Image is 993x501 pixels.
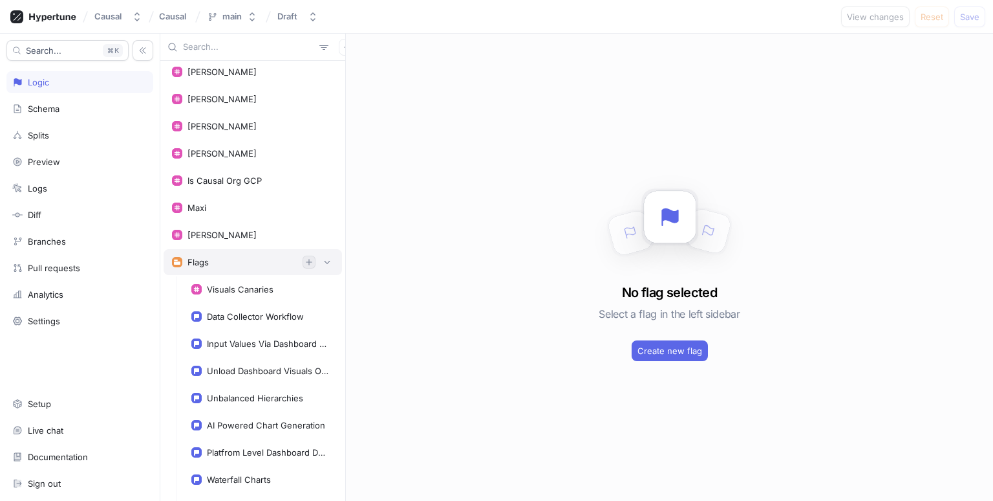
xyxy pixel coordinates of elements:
h3: No flag selected [622,283,717,302]
button: Draft [272,6,323,27]
div: Sign out [28,478,61,489]
div: Data Collector Workflow [207,311,304,322]
div: [PERSON_NAME] [187,94,257,104]
input: Search... [183,41,314,54]
span: Causal [159,12,186,21]
button: View changes [841,6,910,27]
button: Save [954,6,985,27]
div: Documentation [28,452,88,462]
div: Unload Dashboard Visuals Out Of View [207,366,328,376]
div: Maxi [187,203,206,213]
h5: Select a flag in the left sidebar [599,302,740,326]
div: Pull requests [28,263,80,273]
button: Causal [89,6,147,27]
button: main [202,6,262,27]
div: main [222,11,242,22]
div: Settings [28,316,60,326]
div: Flags [187,257,209,267]
span: Create new flag [637,347,702,355]
div: AI Powered Chart Generation [207,420,325,430]
div: Is Causal Org GCP [187,175,262,186]
span: Search... [26,47,61,54]
a: Documentation [6,446,153,468]
div: Branches [28,236,66,247]
div: Analytics [28,289,63,300]
div: Setup [28,399,51,409]
div: [PERSON_NAME] [187,230,257,240]
div: Unbalanced Hierarchies [207,393,303,403]
div: Preview [28,157,60,167]
div: Visuals Canaries [207,284,273,295]
span: Reset [921,13,943,21]
button: Reset [915,6,949,27]
div: Diff [28,210,41,220]
div: Input Values Via Dashboard Access Type [207,339,328,349]
div: Waterfall Charts [207,474,271,485]
div: K [103,44,123,57]
button: Create new flag [632,340,708,361]
div: Schema [28,104,59,114]
div: Logic [28,77,49,87]
div: Splits [28,130,49,140]
div: Live chat [28,425,63,436]
div: Logs [28,183,47,194]
div: Draft [277,11,297,22]
div: [PERSON_NAME] [187,121,257,131]
div: [PERSON_NAME] [187,148,257,159]
button: Search...K [6,40,129,61]
span: View changes [847,13,904,21]
div: Platfrom Level Dashboard Demoware [207,447,328,458]
div: Causal [94,11,122,22]
span: Save [960,13,979,21]
div: [PERSON_NAME] [187,67,257,77]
